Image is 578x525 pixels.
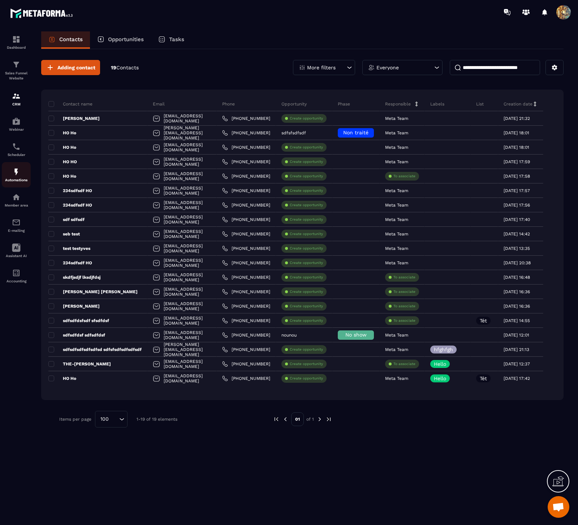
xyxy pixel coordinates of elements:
[2,238,31,263] a: Assistant AI
[48,130,76,136] p: HO Ho
[116,65,139,70] span: Contacts
[393,304,415,309] p: To associate
[222,116,270,121] a: [PHONE_NUMBER]
[2,203,31,207] p: Member area
[504,203,530,208] p: [DATE] 17:56
[504,246,530,251] p: [DATE] 13:35
[48,376,76,381] p: HO Ho
[2,229,31,233] p: E-mailing
[504,130,529,135] p: [DATE] 18:01
[393,275,415,280] p: To associate
[222,130,270,136] a: [PHONE_NUMBER]
[290,304,323,309] p: Create opportunity
[12,269,21,277] img: accountant
[222,361,270,367] a: [PHONE_NUMBER]
[393,174,415,179] p: To associate
[59,417,91,422] p: Items per page
[345,332,367,338] span: No show
[48,361,111,367] p: THE-[PERSON_NAME]
[325,416,332,422] img: next
[385,333,408,338] p: Meta Team
[385,203,408,208] p: Meta Team
[12,168,21,176] img: automations
[385,116,408,121] p: Meta Team
[151,31,191,49] a: Tasks
[273,416,280,422] img: prev
[290,347,323,352] p: Create opportunity
[430,101,444,107] p: Labels
[222,303,270,309] a: [PHONE_NUMBER]
[385,130,408,135] p: Meta Team
[307,65,336,70] p: More filters
[504,260,531,265] p: [DATE] 20:38
[2,162,31,187] a: automationsautomationsAutomations
[222,188,270,194] a: [PHONE_NUMBER]
[222,289,270,295] a: [PHONE_NUMBER]
[111,415,117,423] input: Search for option
[12,218,21,227] img: email
[48,347,142,352] p: sdfsdfsdfsdfsdfsd sdfsfsdfsdfsdfsdf
[290,260,323,265] p: Create opportunity
[2,213,31,238] a: emailemailE-mailing
[2,187,31,213] a: automationsautomationsMember area
[48,202,92,208] p: 234sdfsdf HO
[48,318,109,324] p: sdfsdfdsfsdf sfsdfdsf
[290,318,323,323] p: Create opportunity
[12,142,21,151] img: scheduler
[95,411,128,428] div: Search for option
[222,173,270,179] a: [PHONE_NUMBER]
[137,417,177,422] p: 1-19 of 19 elements
[12,92,21,100] img: formation
[504,217,530,222] p: [DATE] 17:40
[48,116,100,121] p: [PERSON_NAME]
[2,86,31,112] a: formationformationCRM
[504,361,530,366] p: [DATE] 12:37
[480,376,487,381] p: Tét
[2,102,31,106] p: CRM
[434,376,446,381] p: Hello
[222,260,270,266] a: [PHONE_NUMBER]
[222,246,270,251] a: [PHONE_NUMBER]
[282,416,289,422] img: prev
[434,347,453,352] p: hfghfgh
[48,159,77,165] p: HO HO
[98,415,111,423] span: 100
[222,332,270,338] a: [PHONE_NUMBER]
[290,217,323,222] p: Create opportunity
[376,65,399,70] p: Everyone
[2,30,31,55] a: formationformationDashboard
[12,117,21,126] img: automations
[12,35,21,44] img: formation
[222,376,270,381] a: [PHONE_NUMBER]
[504,347,529,352] p: [DATE] 21:13
[48,188,92,194] p: 234sdfsdf HO
[222,318,270,324] a: [PHONE_NUMBER]
[2,55,31,86] a: formationformationSales Funnel Website
[290,188,323,193] p: Create opportunity
[281,101,307,107] p: Opportunity
[504,145,529,150] p: [DATE] 18:01
[2,71,31,81] p: Sales Funnel Website
[290,231,323,237] p: Create opportunity
[59,36,83,43] p: Contacts
[2,45,31,49] p: Dashboard
[343,130,368,135] span: Non traité
[290,145,323,150] p: Create opportunity
[393,361,415,366] p: To associate
[2,254,31,258] p: Assistant AI
[48,101,92,107] p: Contact name
[48,289,138,295] p: [PERSON_NAME] [PERSON_NAME]
[48,260,92,266] p: 234sdfsdf HO
[393,318,415,323] p: To associate
[12,60,21,69] img: formation
[504,304,530,309] p: [DATE] 16:36
[504,376,530,381] p: [DATE] 17:42
[306,416,314,422] p: of 1
[504,333,529,338] p: [DATE] 12:01
[504,318,530,323] p: [DATE] 14:55
[222,347,270,352] a: [PHONE_NUMBER]
[48,274,100,280] p: skdfjsdjf lksdjfdsj
[222,231,270,237] a: [PHONE_NUMBER]
[2,263,31,288] a: accountantaccountantAccounting
[10,6,75,20] img: logo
